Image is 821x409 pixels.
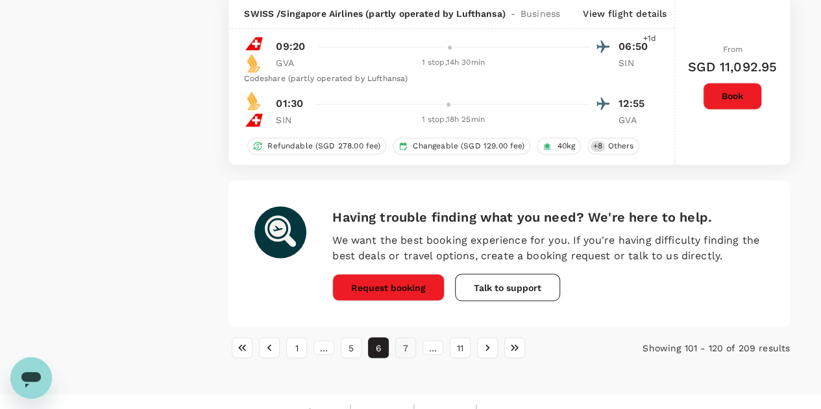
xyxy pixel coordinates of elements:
[332,206,764,227] h6: Having trouble finding what you need? We're here to help.
[602,141,639,152] span: Others
[276,113,308,126] p: SIN
[244,73,651,86] div: Codeshare (partly operated by Lufthansa)
[455,274,560,301] button: Talk to support
[276,39,305,54] p: 09:20
[341,337,361,358] button: Go to page 5
[244,53,263,73] img: SQ
[619,56,651,69] p: SIN
[423,340,443,355] div: …
[450,337,471,358] button: Go to page 11
[332,232,764,263] p: We want the best booking experience for you. If you're having difficulty finding the best deals o...
[603,341,790,354] p: Showing 101 - 120 of 209 results
[244,91,263,110] img: SQ
[688,56,777,77] h6: SGD 11,092.95
[368,337,389,358] button: page 6
[506,7,521,20] span: -
[643,32,656,45] span: +1d
[228,337,602,358] nav: pagination navigation
[232,337,252,358] button: Go to first page
[244,34,263,53] img: LX
[619,113,651,126] p: GVA
[583,7,667,20] p: View flight details
[591,141,605,152] span: + 8
[477,337,498,358] button: Go to next page
[276,96,303,111] p: 01:30
[276,56,308,69] p: GVA
[521,7,560,20] span: Business
[504,337,525,358] button: Go to last page
[552,141,580,152] span: 40kg
[244,110,263,130] img: LX
[619,39,651,54] p: 06:50
[393,137,530,154] div: Changeable (SGD 129.00 fee)
[395,337,416,358] button: Go to page 7
[722,45,742,54] span: From
[537,137,581,154] div: 40kg
[262,141,386,152] span: Refundable (SGD 278.00 fee)
[316,113,590,126] div: 1 stop , 18h 25min
[244,7,505,20] span: SWISS / Singapore Airlines (partly operated by Lufthansa)
[587,137,639,154] div: +8Others
[286,337,307,358] button: Go to page 1
[408,141,530,152] span: Changeable (SGD 129.00 fee)
[10,357,52,399] iframe: Button to launch messaging window
[313,340,334,355] div: …
[259,337,280,358] button: Go to previous page
[316,56,590,69] div: 1 stop , 14h 30min
[619,96,651,111] p: 12:55
[332,274,445,301] button: Request booking
[703,82,762,110] button: Book
[247,137,386,154] div: Refundable (SGD 278.00 fee)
